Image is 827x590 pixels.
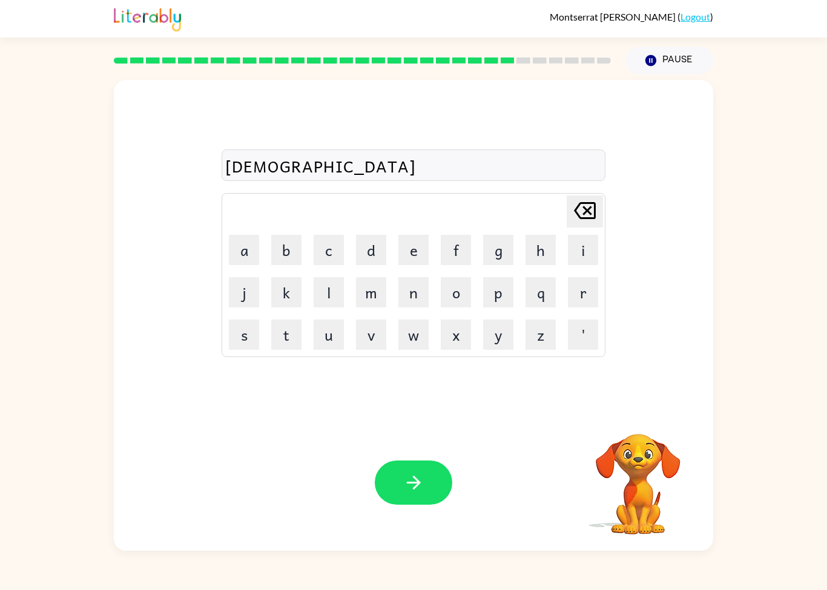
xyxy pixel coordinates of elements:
button: k [271,277,301,307]
button: u [314,320,344,350]
button: y [483,320,513,350]
video: Your browser must support playing .mp4 files to use Literably. Please try using another browser. [578,415,699,536]
button: o [441,277,471,307]
button: m [356,277,386,307]
div: [DEMOGRAPHIC_DATA] [225,153,602,179]
button: i [568,235,598,265]
button: r [568,277,598,307]
button: q [526,277,556,307]
button: a [229,235,259,265]
div: ( ) [550,11,713,22]
button: z [526,320,556,350]
button: c [314,235,344,265]
button: l [314,277,344,307]
button: t [271,320,301,350]
button: f [441,235,471,265]
button: ' [568,320,598,350]
button: j [229,277,259,307]
button: n [398,277,429,307]
button: w [398,320,429,350]
button: d [356,235,386,265]
button: b [271,235,301,265]
button: p [483,277,513,307]
button: g [483,235,513,265]
button: e [398,235,429,265]
a: Logout [680,11,710,22]
button: v [356,320,386,350]
img: Literably [114,5,181,31]
button: s [229,320,259,350]
span: Montserrat [PERSON_NAME] [550,11,677,22]
button: h [526,235,556,265]
button: Pause [625,47,713,74]
button: x [441,320,471,350]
